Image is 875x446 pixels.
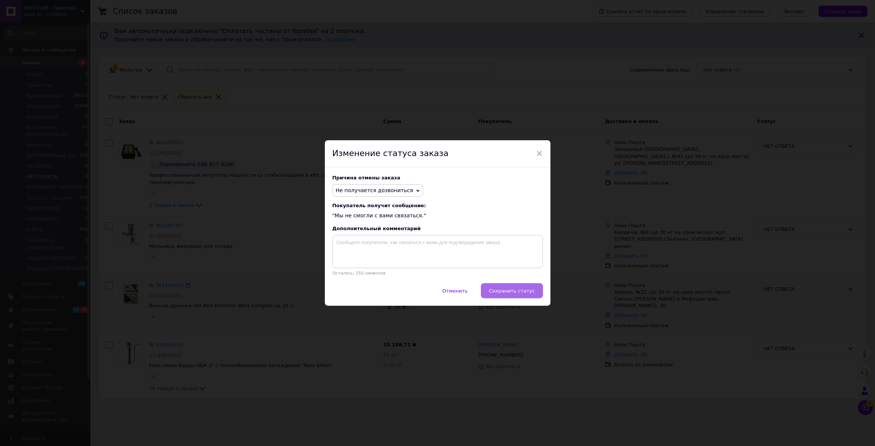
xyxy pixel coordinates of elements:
button: Отменить [434,283,476,298]
span: Не получается дозвониться [336,187,413,193]
div: "Мы не смогли с вами связаться." [332,203,543,220]
div: Дополнительный комментарий [332,226,543,231]
div: Причина отмены заказа [332,175,543,181]
span: Сохранить статус [489,288,535,294]
span: Покупатель получит сообщение: [332,203,543,208]
button: Сохранить статус [481,283,543,298]
div: Изменение статуса заказа [325,140,550,167]
span: × [536,147,543,160]
p: Осталось: 250 символов [332,271,543,276]
span: Отменить [442,288,468,294]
